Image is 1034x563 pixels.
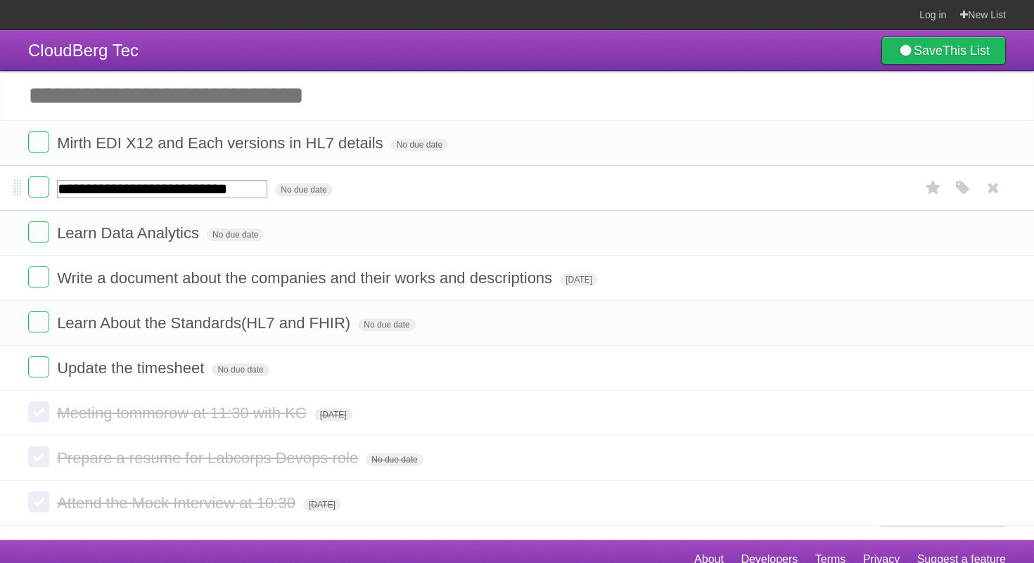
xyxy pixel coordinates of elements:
[57,404,310,422] span: Meeting tommorow at 11:30 with KC
[57,134,386,152] span: Mirth EDI X12 and Each versions in HL7 details
[28,311,49,332] label: Done
[920,176,947,200] label: Star task
[275,183,332,196] span: No due date
[28,491,49,512] label: Done
[28,266,49,287] label: Done
[28,446,49,467] label: Done
[391,138,448,151] span: No due date
[57,224,203,242] span: Learn Data Analytics
[207,228,264,241] span: No due date
[881,37,1006,65] a: SaveThis List
[303,498,341,511] span: [DATE]
[28,221,49,242] label: Done
[560,273,598,286] span: [DATE]
[358,318,415,331] span: No due date
[943,44,990,58] b: This List
[28,176,49,198] label: Done
[28,356,49,377] label: Done
[57,269,556,287] span: Write a document about the companies and their works and descriptions
[57,449,362,467] span: Prepare a resume for Labcorps Devops role
[314,408,352,421] span: [DATE]
[212,363,269,376] span: No due date
[28,131,49,153] label: Done
[366,453,423,466] span: No due date
[28,41,139,60] span: CloudBerg Tec
[57,314,354,332] span: Learn About the Standards(HL7 and FHIR)
[57,494,299,512] span: Attend the Mock Interview at 10:30
[57,359,208,377] span: Update the timesheet
[28,401,49,422] label: Done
